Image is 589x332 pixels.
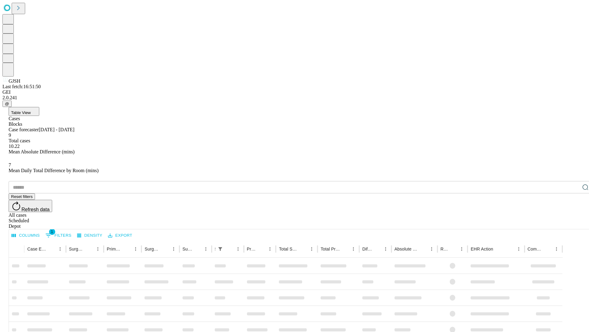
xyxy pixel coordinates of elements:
button: Menu [131,245,140,253]
button: Menu [56,245,64,253]
button: Sort [257,245,266,253]
button: Sort [161,245,169,253]
span: 7 [9,162,11,168]
button: Menu [514,245,523,253]
button: Sort [193,245,202,253]
span: @ [5,101,9,106]
span: Reset filters [11,194,33,199]
span: 9 [9,132,11,138]
span: GJSH [9,78,20,84]
span: Table View [11,110,31,115]
div: Comments [528,247,543,251]
span: 10.22 [9,144,20,149]
button: Sort [85,245,94,253]
span: [DATE] - [DATE] [39,127,74,132]
div: EHR Action [471,247,493,251]
button: Menu [457,245,466,253]
button: Menu [169,245,178,253]
button: Sort [373,245,381,253]
button: Refresh data [9,200,52,212]
div: Predicted In Room Duration [247,247,257,251]
span: Mean Daily Total Difference by Room (mins) [9,168,98,173]
span: Mean Absolute Difference (mins) [9,149,75,154]
div: Surgery Name [144,247,160,251]
span: Total cases [9,138,30,143]
button: Reset filters [9,193,35,200]
button: Menu [202,245,210,253]
button: Export [106,231,134,240]
button: Density [75,231,104,240]
div: Surgery Date [183,247,192,251]
div: Case Epic Id [27,247,47,251]
div: Total Scheduled Duration [279,247,298,251]
div: Total Predicted Duration [321,247,340,251]
button: Sort [419,245,427,253]
button: Sort [299,245,307,253]
div: Difference [362,247,372,251]
button: Menu [427,245,436,253]
button: Menu [381,245,390,253]
span: Last fetch: 16:51:50 [2,84,41,89]
div: Surgeon Name [69,247,84,251]
button: Menu [266,245,274,253]
button: Sort [449,245,457,253]
button: Select columns [10,231,41,240]
div: Resolved in EHR [441,247,448,251]
button: Sort [494,245,502,253]
div: 2.0.241 [2,95,587,101]
button: Menu [552,245,561,253]
button: Table View [9,107,39,116]
button: Sort [341,245,349,253]
div: Absolute Difference [395,247,418,251]
span: Refresh data [21,207,50,212]
button: Show filters [44,231,73,240]
div: GEI [2,89,587,95]
button: Show filters [216,245,225,253]
button: Menu [349,245,358,253]
button: Menu [94,245,102,253]
button: Sort [225,245,234,253]
button: Menu [234,245,242,253]
button: Sort [123,245,131,253]
button: Sort [544,245,552,253]
div: 1 active filter [216,245,225,253]
button: @ [2,101,12,107]
span: Case forecaster [9,127,39,132]
button: Sort [47,245,56,253]
div: Primary Service [107,247,122,251]
span: 1 [49,229,55,235]
button: Menu [307,245,316,253]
